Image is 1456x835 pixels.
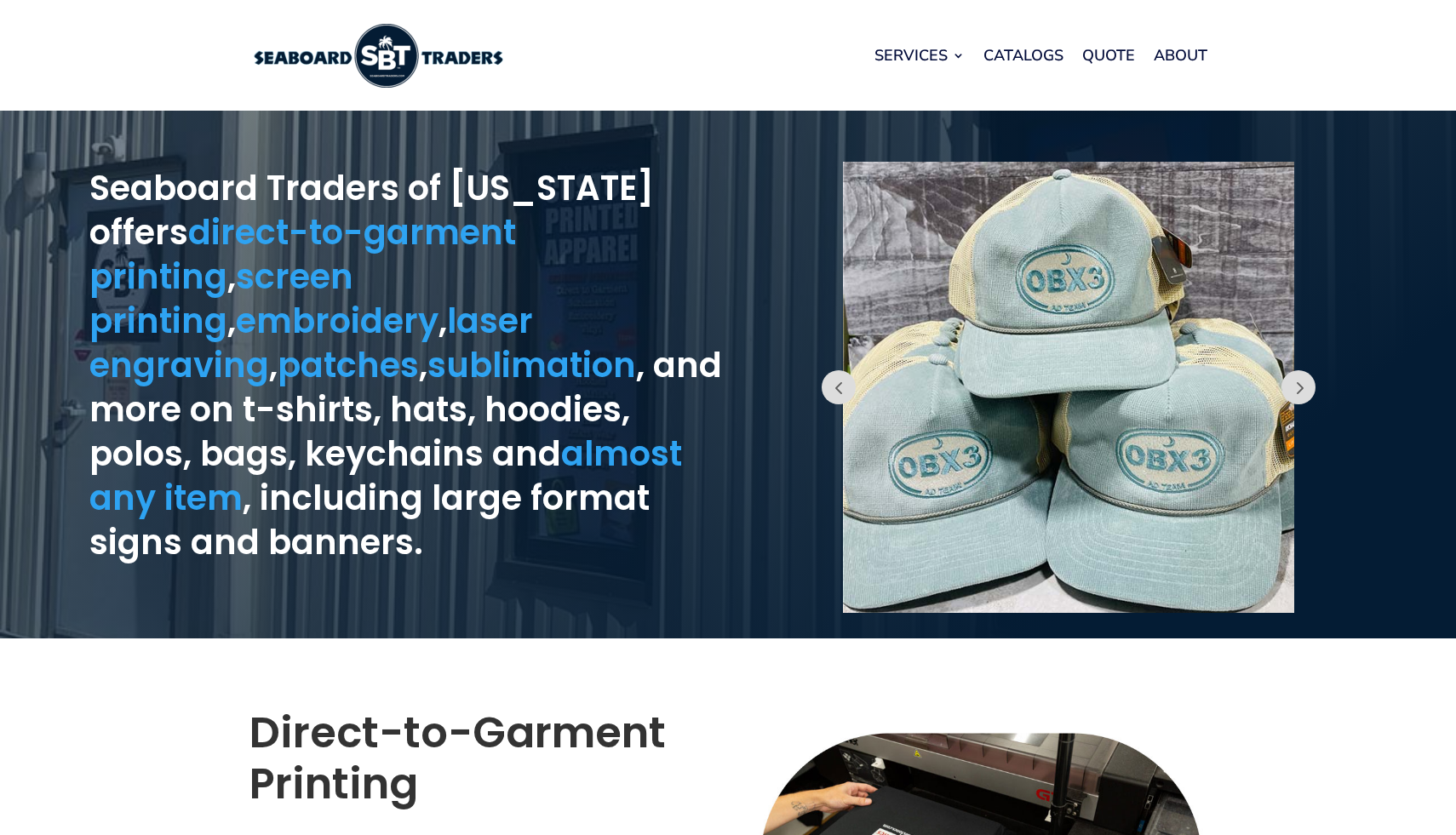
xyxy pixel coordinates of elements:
a: Services [874,23,965,88]
a: direct-to-garment printing [89,209,516,300]
button: Prev [1281,370,1316,404]
a: patches [278,341,419,389]
a: sublimation [427,341,636,389]
a: laser engraving [89,297,533,389]
h1: Seaboard Traders of [US_STATE] offers , , , , , , and more on t-shirts, hats, hoodies, polos, bag... [89,166,728,573]
a: Catalogs [983,23,1063,88]
a: Quote [1082,23,1135,88]
a: screen printing [89,253,353,345]
a: About [1154,23,1207,88]
a: almost any item [89,430,682,522]
button: Prev [822,370,856,404]
h2: Direct-to-Garment Printing [249,707,702,818]
img: embroidered hats [843,162,1294,613]
a: embroidery [236,297,439,345]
